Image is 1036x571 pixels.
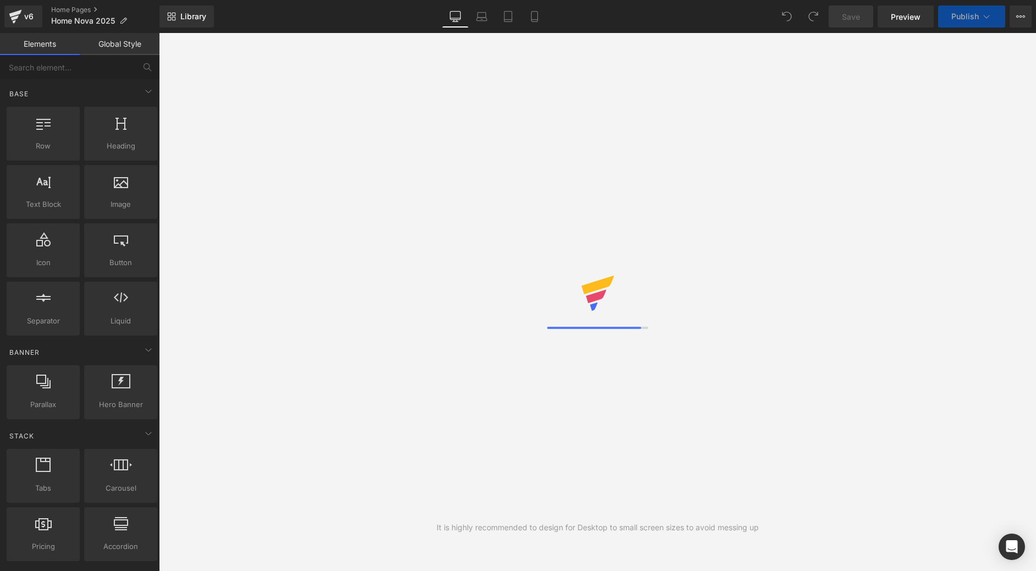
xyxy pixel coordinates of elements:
span: Home Nova 2025 [51,17,115,25]
span: Separator [10,315,76,327]
span: Save [842,11,860,23]
a: Preview [878,6,934,28]
span: Heading [87,140,154,152]
span: Banner [8,347,41,358]
a: Mobile [521,6,548,28]
span: Library [180,12,206,21]
span: Base [8,89,30,99]
span: Tabs [10,482,76,494]
span: Button [87,257,154,268]
button: More [1010,6,1032,28]
a: v6 [4,6,42,28]
span: Icon [10,257,76,268]
a: Home Pages [51,6,159,14]
button: Publish [938,6,1005,28]
button: Redo [802,6,824,28]
a: Desktop [442,6,469,28]
span: Parallax [10,399,76,410]
span: Row [10,140,76,152]
div: v6 [22,9,36,24]
span: Carousel [87,482,154,494]
a: New Library [159,6,214,28]
span: Hero Banner [87,399,154,410]
div: Open Intercom Messenger [999,534,1025,560]
div: It is highly recommended to design for Desktop to small screen sizes to avoid messing up [437,521,759,534]
span: Pricing [10,541,76,552]
span: Text Block [10,199,76,210]
span: Accordion [87,541,154,552]
span: Stack [8,431,35,441]
span: Publish [951,12,979,21]
span: Preview [891,11,921,23]
a: Global Style [80,33,159,55]
a: Tablet [495,6,521,28]
span: Liquid [87,315,154,327]
a: Laptop [469,6,495,28]
button: Undo [776,6,798,28]
span: Image [87,199,154,210]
